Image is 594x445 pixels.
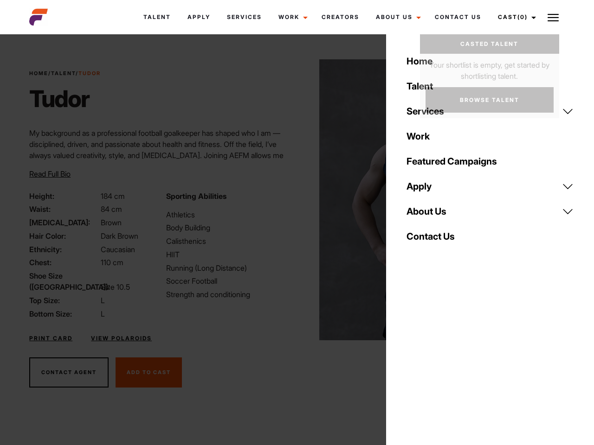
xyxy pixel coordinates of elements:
[401,124,579,149] a: Work
[116,357,182,388] button: Add To Cast
[166,275,291,286] li: Soccer Football
[101,258,123,267] span: 110 cm
[313,5,368,30] a: Creators
[548,12,559,23] img: Burger icon
[101,296,105,305] span: L
[426,5,490,30] a: Contact Us
[401,99,579,124] a: Services
[101,282,130,292] span: Size 10.5
[166,191,226,201] strong: Sporting Abilities
[166,262,291,273] li: Running (Long Distance)
[420,34,559,54] a: Casted Talent
[29,169,71,178] span: Read Full Bio
[420,54,559,82] p: Your shortlist is empty, get started by shortlisting talent.
[29,217,99,228] span: [MEDICAL_DATA]:
[29,85,101,113] h1: Tudor
[166,235,291,247] li: Calisthenics
[401,74,579,99] a: Talent
[51,70,76,76] a: Talent
[368,5,426,30] a: About Us
[101,191,125,201] span: 184 cm
[29,70,101,77] span: / /
[29,191,99,202] span: Height:
[270,5,313,30] a: Work
[78,70,101,76] strong: Tudor
[401,199,579,224] a: About Us
[29,203,99,215] span: Waist:
[29,168,71,179] button: Read Full Bio
[91,334,152,343] a: View Polaroids
[401,174,579,199] a: Apply
[179,5,219,30] a: Apply
[101,309,105,318] span: L
[29,70,48,76] a: Home
[29,244,99,255] span: Ethnicity:
[29,270,99,292] span: Shoe Size ([GEOGRAPHIC_DATA]):
[401,224,579,249] a: Contact Us
[29,127,291,183] p: My background as a professional football goalkeeper has shaped who I am — disciplined, driven, an...
[166,289,291,300] li: Strength and conditioning
[101,231,138,241] span: Dark Brown
[401,149,579,174] a: Featured Campaigns
[426,87,554,113] a: Browse Talent
[166,249,291,260] li: HIIT
[29,295,99,306] span: Top Size:
[101,245,135,254] span: Caucasian
[101,218,122,227] span: Brown
[29,308,99,319] span: Bottom Size:
[29,8,48,26] img: cropped-aefm-brand-fav-22-square.png
[490,5,542,30] a: Cast(0)
[29,230,99,242] span: Hair Color:
[401,49,579,74] a: Home
[101,204,122,214] span: 84 cm
[127,369,171,375] span: Add To Cast
[135,5,179,30] a: Talent
[166,209,291,220] li: Athletics
[219,5,270,30] a: Services
[29,334,72,343] a: Print Card
[166,222,291,233] li: Body Building
[29,357,109,388] button: Contact Agent
[29,257,99,268] span: Chest:
[517,13,528,20] span: (0)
